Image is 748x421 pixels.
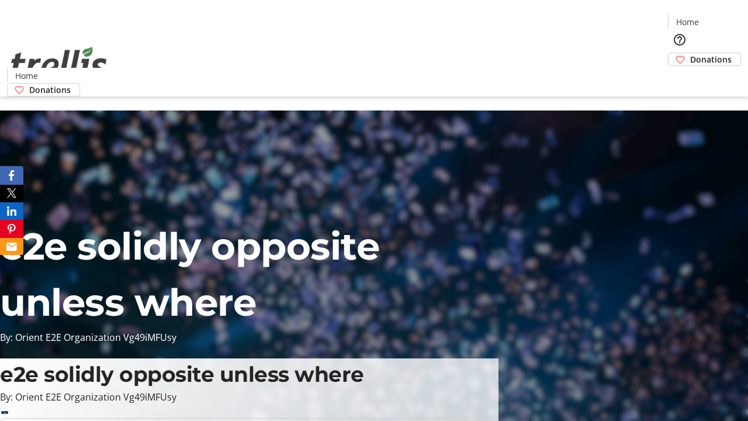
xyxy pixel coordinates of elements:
[7,83,80,96] a: Donations
[7,34,111,92] img: Orient E2E Organization Vg49iMFUsy's Logo
[669,16,706,28] a: Home
[8,70,45,82] a: Home
[29,84,71,96] span: Donations
[690,53,732,65] span: Donations
[668,53,741,66] a: Donations
[676,16,699,28] span: Home
[668,66,691,89] button: Cart
[15,70,38,82] span: Home
[668,28,691,51] button: Help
